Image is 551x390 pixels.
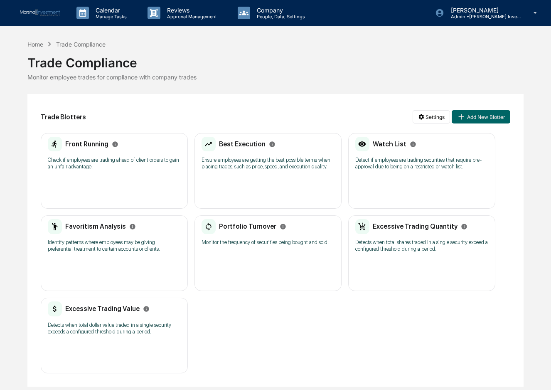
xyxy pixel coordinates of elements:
[355,157,488,170] p: Detect if employees are trading securities that require pre-approval due to being on a restricted...
[27,41,43,48] div: Home
[89,7,131,14] p: Calendar
[89,14,131,20] p: Manage Tasks
[452,110,510,123] button: Add New Blotter
[65,305,140,313] h2: Excessive Trading Value
[48,157,181,170] p: Check if employees are trading ahead of client orders to gain an unfair advantage.
[219,222,276,230] h2: Portfolio Turnover
[444,14,521,20] p: Admin • [PERSON_NAME] Investment Management
[373,222,458,230] h2: Excessive Trading Quantity
[65,222,126,230] h2: Favoritism Analysis
[65,140,108,148] h2: Front Running
[373,140,406,148] h2: Watch List
[48,322,181,335] p: Detects when total dollar value traded in a single security exceeds a configured threshold during...
[56,41,106,48] div: Trade Compliance
[143,306,150,312] svg: Info
[112,141,118,148] svg: Info
[219,140,266,148] h2: Best Execution
[202,239,335,246] p: Monitor the frequency of securities being bought and sold.
[280,223,286,230] svg: Info
[461,223,467,230] svg: Info
[250,7,309,14] p: Company
[202,157,335,170] p: Ensure employees are getting the best possible terms when placing trades, such as price, speed, a...
[413,110,450,123] button: Settings
[250,14,309,20] p: People, Data, Settings
[41,113,86,121] h2: Trade Blotters
[410,141,416,148] svg: Info
[20,10,60,17] img: logo
[129,223,136,230] svg: Info
[160,7,221,14] p: Reviews
[27,49,523,70] div: Trade Compliance
[27,74,523,81] div: Monitor employee trades for compliance with company trades
[160,14,221,20] p: Approval Management
[269,141,275,148] svg: Info
[355,239,488,252] p: Detects when total shares traded in a single security exceed a configured threshold during a period.
[444,7,521,14] p: [PERSON_NAME]
[48,239,181,252] p: Identify patterns where employees may be giving preferential treatment to certain accounts or cli...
